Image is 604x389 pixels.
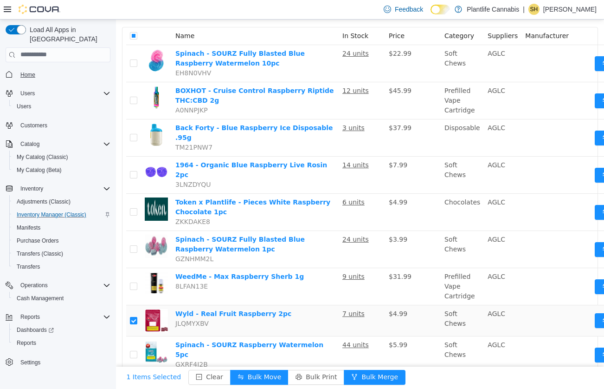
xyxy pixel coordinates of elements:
[59,216,189,233] a: Spinach - SOURZ Fully Blasted Blue Raspberry Watermelon 1pc
[372,179,389,186] span: AGLC
[273,322,291,329] span: $5.99
[2,87,114,100] button: Users
[29,104,52,127] img: Back Forty - Blue Raspberry Ice Disposable .95g hero shot
[17,280,110,291] span: Operations
[325,249,368,286] td: Prefilled Vape Cartridge
[17,339,36,347] span: Reports
[13,235,110,246] span: Purchase Orders
[20,90,35,97] span: Users
[228,350,289,365] button: icon: forkBulk Merge
[479,37,521,52] button: icon: swapMove
[328,13,358,20] span: Category
[20,71,35,79] span: Home
[20,313,40,321] span: Reports
[59,290,175,298] a: Wyld - Real Fruit Raspberry 2pc
[9,260,114,273] button: Transfers
[479,74,521,89] button: icon: swapMove
[530,4,538,15] span: SH
[172,350,228,365] button: icon: printerBulk Print
[13,293,110,304] span: Cash Management
[13,152,72,163] a: My Catalog (Classic)
[9,247,114,260] button: Transfers (Classic)
[17,211,86,218] span: Inventory Manager (Classic)
[17,119,110,131] span: Customers
[2,279,114,292] button: Operations
[2,68,114,81] button: Home
[273,105,296,112] span: $37.99
[20,122,47,129] span: Customers
[372,253,389,261] span: AGLC
[325,100,368,137] td: Disposable
[19,5,60,14] img: Cova
[226,13,252,20] span: In Stock
[273,67,296,75] span: $45.99
[372,290,389,298] span: AGLC
[114,350,173,365] button: icon: swapBulk Move
[20,140,39,148] span: Catalog
[226,142,253,149] u: 14 units
[17,69,39,80] a: Home
[13,165,65,176] a: My Catalog (Beta)
[17,224,40,231] span: Manifests
[9,164,114,177] button: My Catalog (Beta)
[9,208,114,221] button: Inventory Manager (Classic)
[325,63,368,100] td: Prefilled Vape Cartridge
[59,263,92,270] span: 8LFAN13E
[59,87,92,94] span: A0NNPJKP
[17,138,110,150] span: Catalog
[13,261,44,272] a: Transfers
[3,350,73,365] button: 1 Items Selected
[2,182,114,195] button: Inventory
[431,5,450,14] input: Dark Mode
[59,341,92,349] span: GXRF4J2B
[59,322,207,339] a: Spinach - SOURZ Raspberry Watermelon 5pc
[2,119,114,132] button: Customers
[13,196,110,207] span: Adjustments (Classic)
[59,124,96,132] span: TM21PNW7
[59,30,189,47] a: Spinach - SOURZ Fully Blasted Blue Raspberry Watermelon 10pc
[17,237,59,244] span: Purchase Orders
[29,215,52,238] img: Spinach - SOURZ Fully Blasted Blue Raspberry Watermelon 1pc hero shot
[59,13,78,20] span: Name
[26,25,110,44] span: Load All Apps in [GEOGRAPHIC_DATA]
[372,142,389,149] span: AGLC
[528,4,540,15] div: Saidie Hamilton
[409,13,453,20] span: Manufacturer
[59,67,218,85] a: BOXHOT - Cruise Control Raspberry Riptide THC:CBD 2g
[226,67,253,75] u: 12 units
[325,174,368,211] td: Chocolates
[29,321,52,344] img: Spinach - SOURZ Raspberry Watermelon 5pc hero shot
[13,324,58,336] a: Dashboards
[372,216,389,224] span: AGLC
[59,105,217,122] a: Back Forty - Blue Raspberry Ice Disposable .95g
[372,105,389,112] span: AGLC
[467,4,519,15] p: Plantlife Cannabis
[226,253,249,261] u: 9 units
[273,142,291,149] span: $7.99
[13,196,74,207] a: Adjustments (Classic)
[9,221,114,234] button: Manifests
[325,211,368,249] td: Soft Chews
[479,328,521,343] button: icon: swapMove
[9,323,114,336] a: Dashboards
[17,69,110,80] span: Home
[17,120,51,131] a: Customers
[59,198,94,206] span: ZKKDAKE8
[20,282,48,289] span: Operations
[17,356,110,368] span: Settings
[9,234,114,247] button: Purchase Orders
[29,66,52,90] img: BOXHOT - Cruise Control Raspberry Riptide THC:CBD 2g hero shot
[9,100,114,113] button: Users
[479,294,521,309] button: icon: swapMove
[13,222,44,233] a: Manifests
[273,179,291,186] span: $4.99
[13,337,110,349] span: Reports
[226,216,253,224] u: 24 units
[9,195,114,208] button: Adjustments (Classic)
[59,50,95,57] span: EH8N0VHV
[226,179,249,186] u: 6 units
[479,260,521,275] button: icon: swapMove
[59,236,97,243] span: GZNHMM2L
[17,280,51,291] button: Operations
[372,30,389,38] span: AGLC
